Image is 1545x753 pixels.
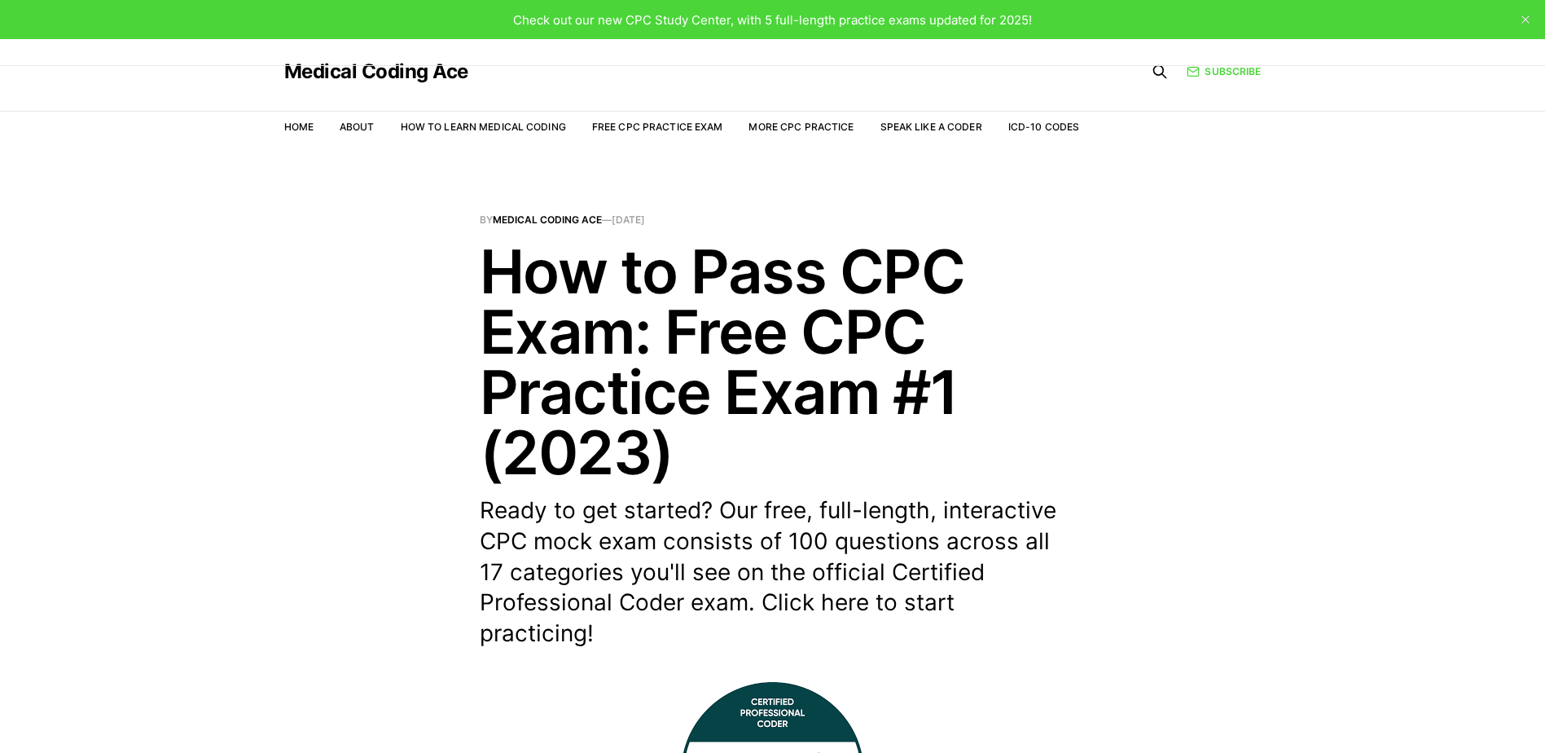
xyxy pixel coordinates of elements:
[748,121,854,133] a: More CPC Practice
[1187,64,1261,79] a: Subscribe
[612,214,645,226] time: [DATE]
[480,495,1066,650] p: Ready to get started? Our free, full-length, interactive CPC mock exam consists of 100 questions ...
[284,121,314,133] a: Home
[880,121,982,133] a: Speak Like a Coder
[340,121,375,133] a: About
[480,215,1066,225] span: By —
[284,62,468,81] a: Medical Coding Ace
[401,121,566,133] a: How to Learn Medical Coding
[592,121,723,133] a: Free CPC Practice Exam
[513,12,1032,28] span: Check out our new CPC Study Center, with 5 full-length practice exams updated for 2025!
[480,241,1066,482] h1: How to Pass CPC Exam: Free CPC Practice Exam #1 (2023)
[1279,673,1545,753] iframe: portal-trigger
[493,214,602,226] a: Medical Coding Ace
[1008,121,1079,133] a: ICD-10 Codes
[1512,7,1538,33] button: close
